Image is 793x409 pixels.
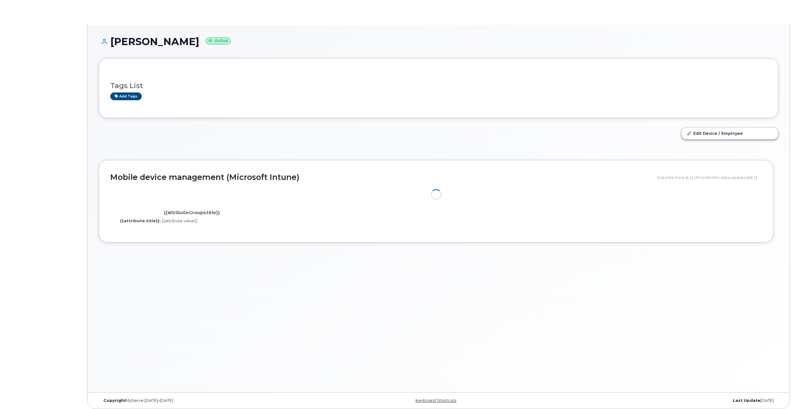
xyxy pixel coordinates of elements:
[110,173,652,182] h2: Mobile device management (Microsoft Intune)
[733,398,760,403] strong: Last Update
[681,128,778,139] a: Edit Device / Employee
[99,36,778,47] h1: [PERSON_NAME]
[415,398,456,403] a: Keyboard Shortcuts
[552,398,778,403] div: [DATE]
[120,218,161,224] label: {{attribute.title}}:
[99,398,325,403] div: MyServe [DATE]–[DATE]
[110,82,767,90] h3: Tags List
[657,172,762,183] div: Data fetched at {{ VM.mdmInfo.data.updatedAt }}
[103,398,126,403] strong: Copyright
[110,92,142,100] a: Add tags
[206,37,231,45] small: Active
[115,210,268,215] h4: {{attributeGroups.title}}
[162,218,197,223] span: {{attribute.value}}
